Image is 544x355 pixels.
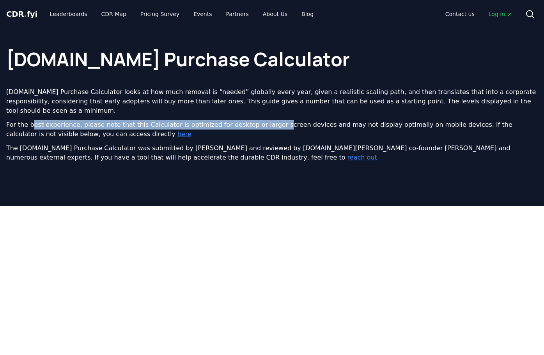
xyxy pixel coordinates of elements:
p: For the best experience, please note that this Calculator is optimized for desktop or larger scre... [6,120,538,139]
a: here [177,130,191,138]
a: Leaderboards [44,7,94,21]
h1: [DOMAIN_NAME] Purchase Calculator [6,34,538,69]
span: CDR fyi [6,9,37,19]
nav: Main [44,7,320,21]
p: [DOMAIN_NAME] Purchase Calculator looks at how much removal is “needed” globally every year, give... [6,87,538,115]
span: Log in [489,10,513,18]
p: The [DOMAIN_NAME] Purchase Calculator was submitted by [PERSON_NAME] and reviewed by [DOMAIN_NAME... [6,144,538,162]
a: Contact us [439,7,481,21]
a: Log in [482,7,519,21]
a: CDR Map [95,7,133,21]
a: About Us [257,7,294,21]
a: CDR.fyi [6,9,37,20]
span: . [24,9,27,19]
a: Partners [220,7,255,21]
a: Pricing Survey [134,7,186,21]
nav: Main [439,7,519,21]
a: Blog [295,7,320,21]
a: Events [187,7,218,21]
a: reach out [347,154,377,161]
